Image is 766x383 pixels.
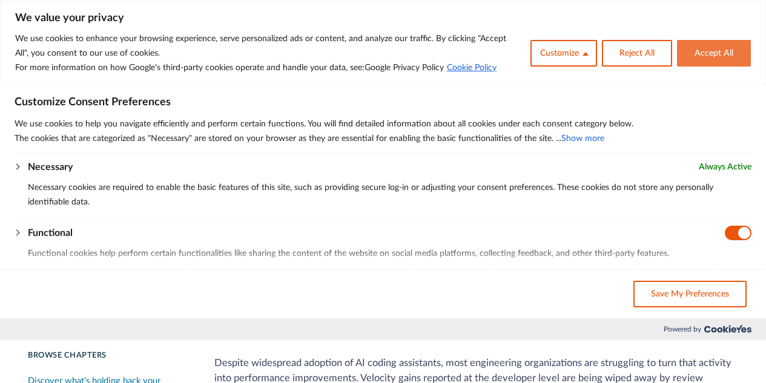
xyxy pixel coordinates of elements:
[725,226,751,240] input: Disable Functional
[15,131,751,146] p: The cookies that are categorized as "Necessary" are stored on your browser as they are essential ...
[28,350,188,361] div: Browse Chapters
[15,31,521,61] p: We use cookies to enhance your browsing experience, serve personalized ads or content, and analyz...
[28,180,751,209] p: Necessary cookies are required to enable the basic features of this site, such as providing secur...
[699,160,751,174] span: Always Active
[365,64,444,72] a: Google Privacy Policy
[28,226,73,240] button: Functional
[15,117,751,131] p: We use cookies to help you navigate efficiently and perform certain functions. You will find deta...
[530,40,597,67] button: Customize
[677,40,751,67] button: Accept All
[561,131,604,146] button: Show more
[633,281,747,307] button: Save My Preferences
[704,325,751,333] img: Cookieyes logo
[446,63,497,73] a: Cookie Policy
[15,11,751,25] p: We value your privacy
[15,61,521,75] p: For more information on how Google's third-party cookies operate and handle your data, see:
[602,40,672,67] button: Reject All
[28,160,73,174] button: Necessary
[15,95,171,110] span: Customize Consent Preferences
